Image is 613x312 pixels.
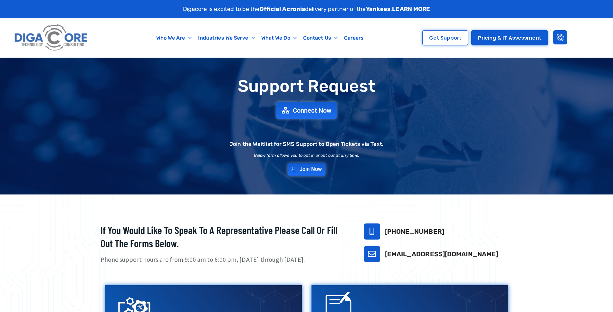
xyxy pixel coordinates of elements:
a: Get Support [422,30,468,45]
a: Pricing & IT Assessment [471,30,548,45]
strong: Yankees [366,5,391,13]
a: What We Do [258,31,300,45]
h1: Support Request [84,77,529,95]
a: [PHONE_NUMBER] [385,228,444,235]
h2: Below form allows you to opt in or opt out at any time. [254,153,359,157]
img: Digacore logo 1 [13,22,90,54]
p: Phone support hours are from 9:00 am to 6:00 pm, [DATE] through [DATE]. [101,255,348,264]
p: Digacore is excited to be the delivery partner of the . [183,5,430,14]
a: Industries We Serve [195,31,258,45]
a: [EMAIL_ADDRESS][DOMAIN_NAME] [385,250,498,258]
span: Join Now [300,167,322,172]
h2: If you would like to speak to a representative please call or fill out the forms below. [101,223,348,250]
a: LEARN MORE [392,5,430,13]
a: Contact Us [300,31,341,45]
a: 732-646-5725 [364,223,380,240]
a: Join Now [288,163,325,176]
a: Connect Now [276,102,337,119]
h2: Join the Waitlist for SMS Support to Open Tickets via Text. [229,141,384,147]
span: Pricing & IT Assessment [478,35,541,40]
span: Connect Now [293,107,331,114]
a: support@digacore.com [364,246,380,262]
a: Careers [341,31,367,45]
a: Who We Are [153,31,195,45]
nav: Menu [120,31,399,45]
span: Get Support [429,35,461,40]
strong: Official Acronis [260,5,305,13]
